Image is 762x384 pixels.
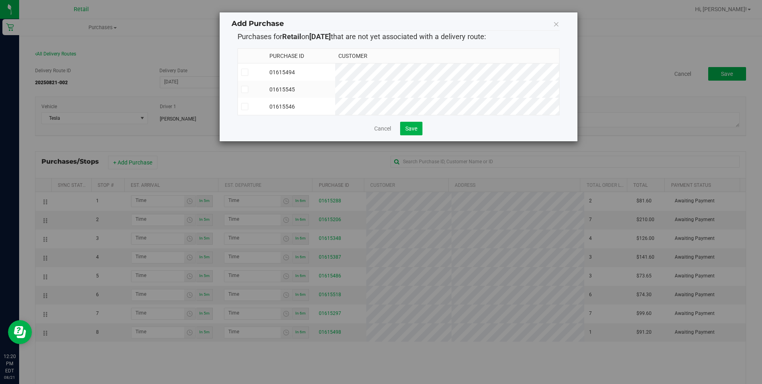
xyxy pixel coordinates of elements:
[309,32,331,41] strong: [DATE]
[405,125,417,132] span: Save
[266,49,335,63] th: Purchase ID
[238,31,560,42] p: Purchases for on that are not yet associated with a delivery route:
[266,81,335,98] td: 01615545
[266,98,335,115] td: 01615546
[266,63,335,81] td: 01615494
[282,32,301,41] strong: Retail
[8,320,32,344] iframe: Resource center
[374,125,391,133] a: Cancel
[335,49,559,63] th: Customer
[232,19,284,28] span: Add Purchase
[400,122,422,135] button: Save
